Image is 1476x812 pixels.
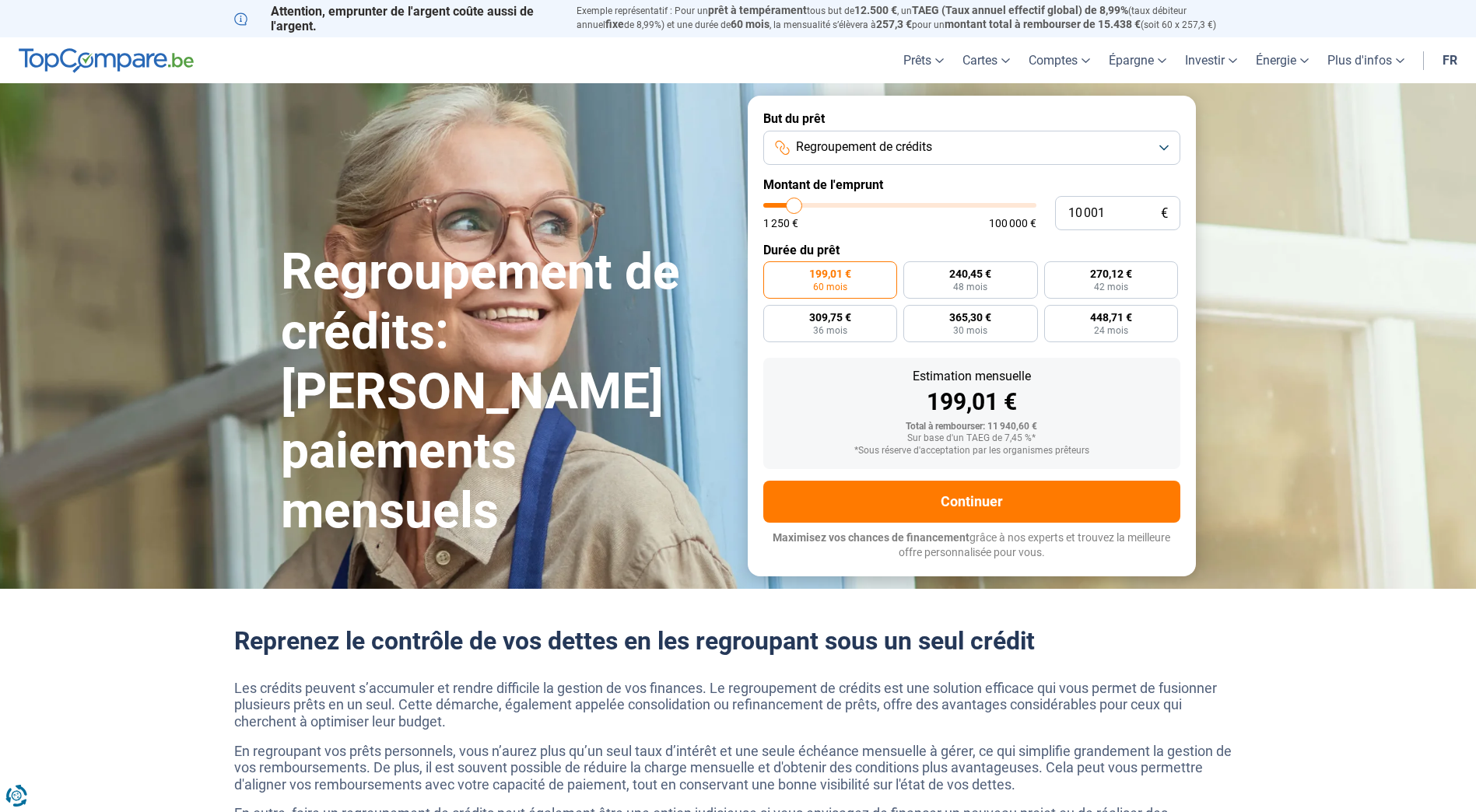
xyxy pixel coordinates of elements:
span: 1 250 € [763,218,798,229]
div: *Sous réserve d'acceptation par les organismes prêteurs [776,446,1168,457]
h1: Regroupement de crédits: [PERSON_NAME] paiements mensuels [281,243,729,541]
span: 42 mois [1094,282,1128,292]
span: 309,75 € [809,312,851,323]
h2: Reprenez le contrôle de vos dettes en les regroupant sous un seul crédit [234,626,1243,656]
span: 199,01 € [809,268,851,279]
span: 100 000 € [989,218,1036,229]
span: 240,45 € [949,268,991,279]
p: En regroupant vos prêts personnels, vous n’aurez plus qu’un seul taux d’intérêt et une seule éché... [234,743,1243,793]
a: Épargne [1099,37,1176,83]
label: Durée du prêt [763,243,1180,257]
a: Cartes [953,37,1019,83]
span: € [1161,207,1168,220]
p: grâce à nos experts et trouvez la meilleure offre personnalisée pour vous. [763,530,1180,561]
span: Maximisez vos chances de financement [773,531,969,544]
span: 448,71 € [1090,312,1132,323]
span: 48 mois [953,282,987,292]
span: 36 mois [813,326,847,335]
div: Total à rembourser: 11 940,60 € [776,422,1168,432]
div: 199,01 € [776,390,1168,414]
span: TAEG (Taux annuel effectif global) de 8,99% [912,4,1128,16]
span: 30 mois [953,326,987,335]
span: fixe [605,18,624,30]
img: TopCompare [19,48,194,73]
a: fr [1433,37,1467,83]
button: Regroupement de crédits [763,131,1180,165]
a: Investir [1176,37,1246,83]
span: 365,30 € [949,312,991,323]
a: Plus d'infos [1318,37,1414,83]
p: Exemple représentatif : Pour un tous but de , un (taux débiteur annuel de 8,99%) et une durée de ... [577,4,1243,32]
span: 270,12 € [1090,268,1132,279]
button: Continuer [763,481,1180,523]
div: Estimation mensuelle [776,370,1168,383]
p: Les crédits peuvent s’accumuler et rendre difficile la gestion de vos finances. Le regroupement d... [234,680,1243,730]
div: Sur base d'un TAEG de 7,45 %* [776,433,1168,444]
a: Comptes [1019,37,1099,83]
span: 257,3 € [876,18,912,30]
a: Prêts [894,37,953,83]
span: 12.500 € [854,4,897,16]
span: Regroupement de crédits [796,138,932,156]
span: 60 mois [731,18,770,30]
span: 60 mois [813,282,847,292]
label: But du prêt [763,111,1180,126]
span: prêt à tempérament [708,4,807,16]
span: montant total à rembourser de 15.438 € [945,18,1141,30]
label: Montant de l'emprunt [763,177,1180,192]
span: 24 mois [1094,326,1128,335]
a: Énergie [1246,37,1318,83]
p: Attention, emprunter de l'argent coûte aussi de l'argent. [234,4,558,33]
